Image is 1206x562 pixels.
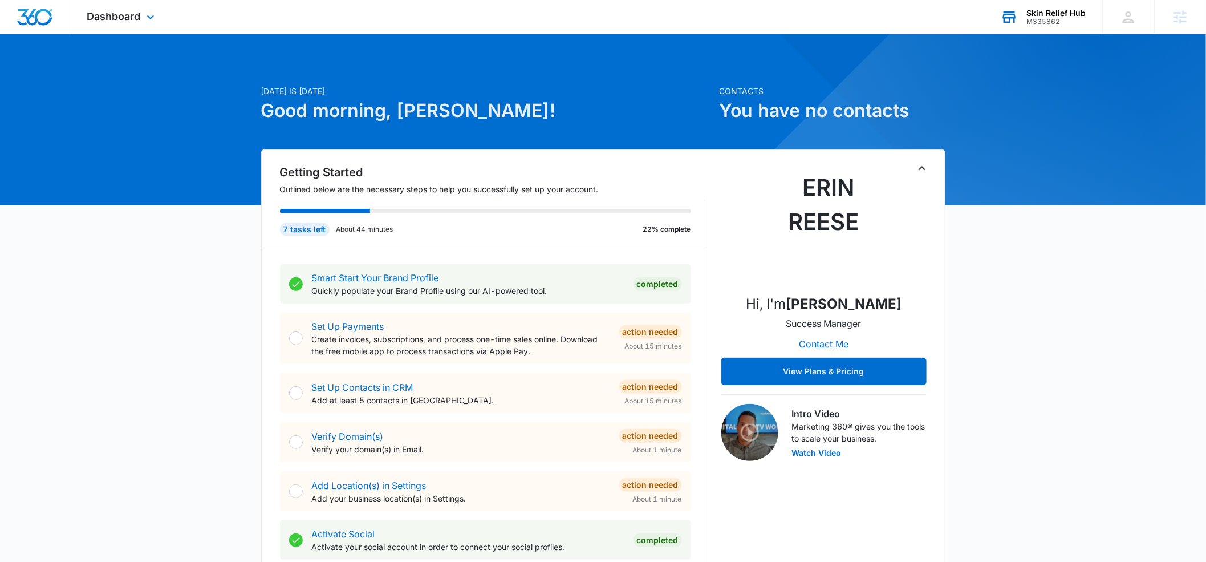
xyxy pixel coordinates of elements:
[619,380,682,394] div: Action Needed
[261,97,713,124] h1: Good morning, [PERSON_NAME]!
[312,443,610,455] p: Verify your domain(s) in Email.
[792,407,927,421] h3: Intro Video
[261,85,713,97] p: [DATE] is [DATE]
[280,164,705,181] h2: Getting Started
[787,330,860,358] button: Contact Me
[336,224,393,234] p: About 44 minutes
[619,478,682,492] div: Action Needed
[625,396,682,406] span: About 15 minutes
[720,97,945,124] h1: You have no contacts
[792,421,927,444] p: Marketing 360® gives you the tools to scale your business.
[746,294,902,314] p: Hi, I'm
[280,183,705,195] p: Outlined below are the necessary steps to help you successfully set up your account.
[619,429,682,443] div: Action Needed
[312,541,624,553] p: Activate your social account in order to connect your social profiles.
[633,494,682,504] span: About 1 minute
[312,480,427,491] a: Add Location(s) in Settings
[312,394,610,406] p: Add at least 5 contacts in [GEOGRAPHIC_DATA].
[280,223,330,236] div: 7 tasks left
[312,321,384,332] a: Set Up Payments
[312,272,439,284] a: Smart Start Your Brand Profile
[312,285,624,297] p: Quickly populate your Brand Profile using our AI-powered tool.
[312,528,375,540] a: Activate Social
[312,492,610,504] p: Add your business location(s) in Settings.
[619,325,682,339] div: Action Needed
[87,10,141,22] span: Dashboard
[915,161,929,175] button: Toggle Collapse
[1026,9,1086,18] div: account name
[767,171,881,285] img: Erin Reese
[792,449,842,457] button: Watch Video
[721,358,927,385] button: View Plans & Pricing
[786,317,862,330] p: Success Manager
[721,404,778,461] img: Intro Video
[786,296,902,312] strong: [PERSON_NAME]
[634,533,682,547] div: Completed
[312,382,413,393] a: Set Up Contacts in CRM
[720,85,945,97] p: Contacts
[633,445,682,455] span: About 1 minute
[312,333,610,357] p: Create invoices, subscriptions, and process one-time sales online. Download the free mobile app t...
[643,224,691,234] p: 22% complete
[625,341,682,351] span: About 15 minutes
[1026,18,1086,26] div: account id
[312,431,384,442] a: Verify Domain(s)
[634,277,682,291] div: Completed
